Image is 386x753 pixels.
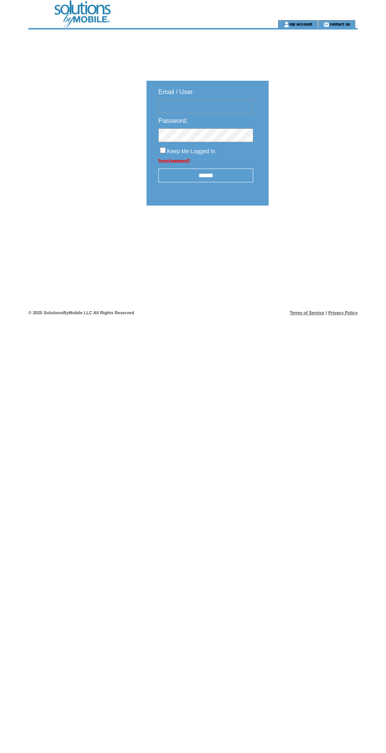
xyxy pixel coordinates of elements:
[326,310,327,315] span: |
[291,225,331,235] img: transparent.png;jsessionid=4FDB5FCAC241E1BA9C1DB55B0EC4B3DD
[328,310,358,315] a: Privacy Policy
[290,310,325,315] a: Terms of Service
[158,158,190,163] a: Forgot password?
[158,89,195,95] span: Email / User:
[289,21,312,26] a: my account
[323,21,329,28] img: contact_us_icon.gif;jsessionid=4FDB5FCAC241E1BA9C1DB55B0EC4B3DD
[284,21,289,28] img: account_icon.gif;jsessionid=4FDB5FCAC241E1BA9C1DB55B0EC4B3DD
[28,310,134,315] span: © 2025 SolutionsByMobile LLC All Rights Reserved
[158,117,188,124] span: Password:
[167,148,215,154] span: Keep Me Logged In
[329,21,350,26] a: contact us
